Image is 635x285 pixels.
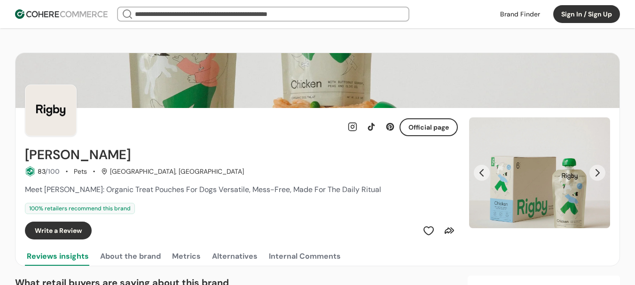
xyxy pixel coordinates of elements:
[98,247,163,266] button: About the brand
[16,53,619,108] img: Brand cover image
[469,117,610,228] div: Slide 1
[15,9,108,19] img: Cohere Logo
[38,167,45,176] span: 83
[25,247,91,266] button: Reviews insights
[45,167,60,176] span: /100
[469,117,610,228] div: Carousel
[589,165,605,181] button: Next Slide
[170,247,203,266] button: Metrics
[101,167,244,177] div: [GEOGRAPHIC_DATA], [GEOGRAPHIC_DATA]
[74,167,87,177] div: Pets
[210,247,259,266] button: Alternatives
[25,85,77,136] img: Brand Photo
[469,117,610,228] img: Slide 0
[25,203,135,214] div: 100 % retailers recommend this brand
[269,251,341,262] div: Internal Comments
[25,222,92,239] button: Write a Review
[25,185,381,194] span: Meet [PERSON_NAME]: Organic Treat Pouches For Dogs Versatile, Mess-Free, Made For The Daily Ritual
[474,165,490,181] button: Previous Slide
[553,5,620,23] button: Sign In / Sign Up
[400,118,458,136] button: Official page
[25,147,131,162] h2: Rigby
